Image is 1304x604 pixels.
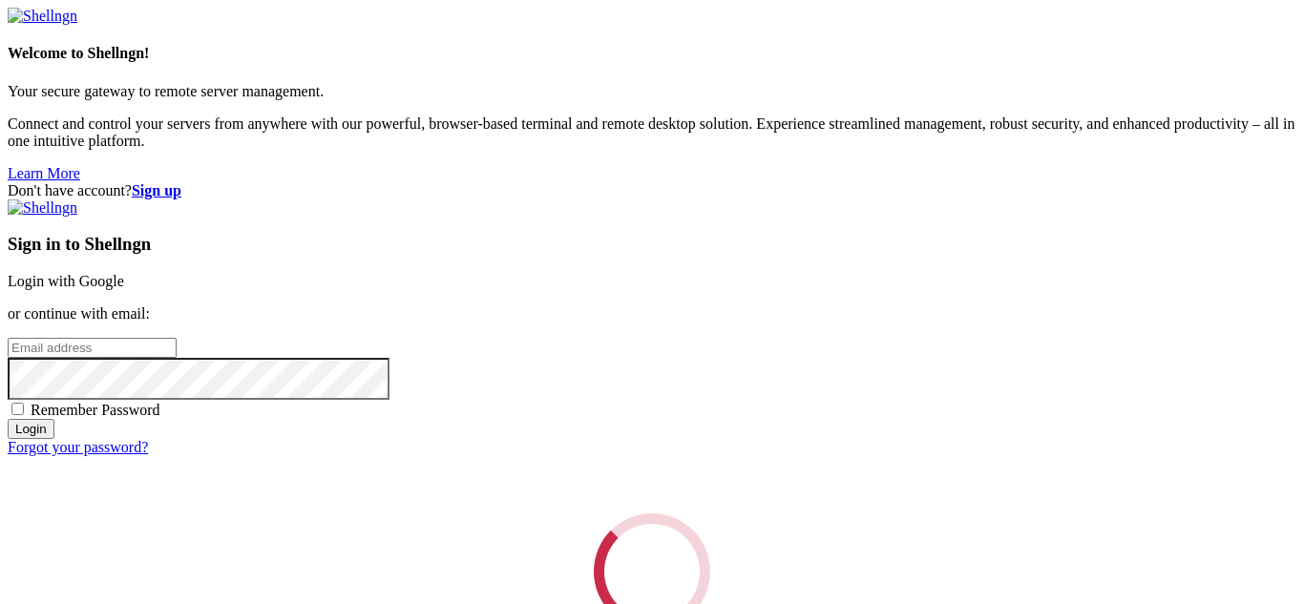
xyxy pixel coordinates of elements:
span: Remember Password [31,402,160,418]
p: Your secure gateway to remote server management. [8,83,1296,100]
h4: Welcome to Shellngn! [8,45,1296,62]
p: Connect and control your servers from anywhere with our powerful, browser-based terminal and remo... [8,115,1296,150]
div: Don't have account? [8,182,1296,199]
a: Learn More [8,165,80,181]
img: Shellngn [8,199,77,217]
a: Login with Google [8,273,124,289]
a: Forgot your password? [8,439,148,455]
p: or continue with email: [8,305,1296,323]
h3: Sign in to Shellngn [8,234,1296,255]
img: Shellngn [8,8,77,25]
a: Sign up [132,182,181,198]
input: Login [8,419,54,439]
input: Remember Password [11,403,24,415]
input: Email address [8,338,177,358]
